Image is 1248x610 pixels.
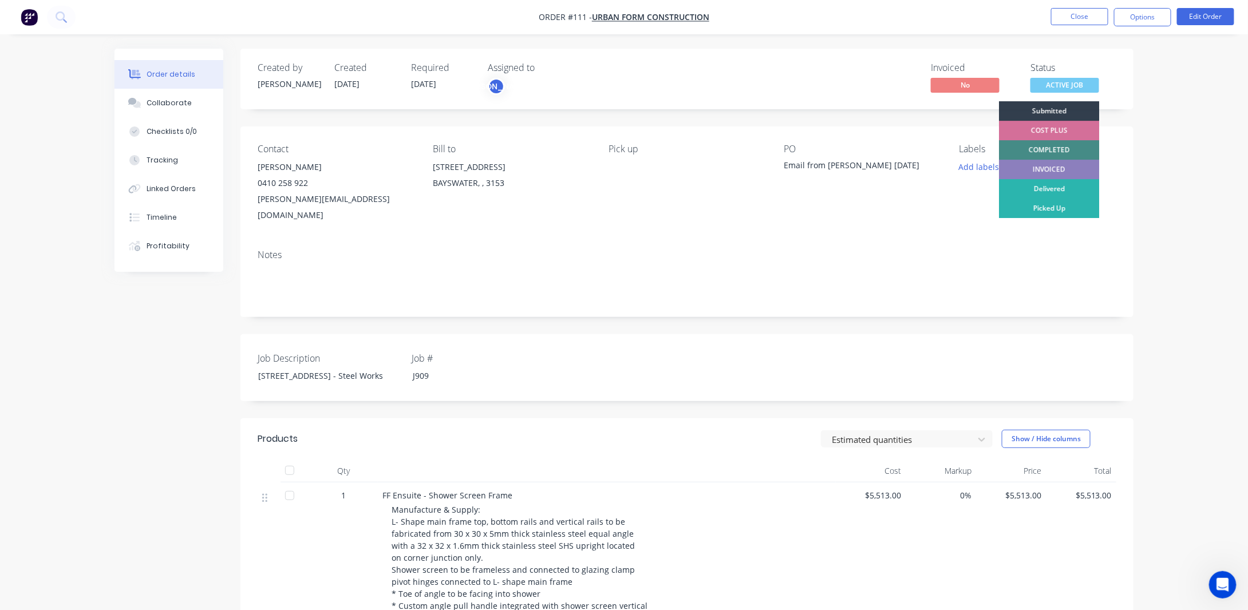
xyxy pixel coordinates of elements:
div: Notes [258,249,1116,260]
div: [STREET_ADDRESS]BAYSWATER, , 3153 [433,159,590,196]
div: COMPLETED [999,140,1099,160]
div: PO [784,144,941,155]
button: Linked Orders [114,175,223,203]
button: Checklists 0/0 [114,117,223,146]
div: INVOICED [999,160,1099,179]
div: Collaborate [147,98,192,108]
div: Labels [959,144,1116,155]
div: Pick up [609,144,765,155]
button: Timeline [114,203,223,232]
div: Invoiced [931,62,1017,73]
span: No [931,78,1000,92]
div: 0410 258 922 [258,175,414,191]
button: Add labels [953,159,1005,175]
span: $5,513.00 [981,489,1042,501]
div: Tracking [147,155,178,165]
div: Delivered [999,179,1099,199]
button: Options [1114,8,1171,26]
div: Bill to [433,144,590,155]
span: [DATE] [334,78,360,89]
button: Tracking [114,146,223,175]
div: [PERSON_NAME][EMAIL_ADDRESS][DOMAIN_NAME] [258,191,414,223]
div: [STREET_ADDRESS] - Steel Works [250,367,393,384]
button: Profitability [114,232,223,260]
div: Status [1030,62,1116,73]
div: [PERSON_NAME] [258,78,321,90]
div: Qty [309,460,378,482]
label: Job Description [258,351,401,365]
button: Collaborate [114,89,223,117]
div: Created by [258,62,321,73]
div: [PERSON_NAME] [258,159,414,175]
div: Profitability [147,241,189,251]
div: [STREET_ADDRESS] [433,159,590,175]
span: $5,513.00 [1051,489,1112,501]
button: [PERSON_NAME] [488,78,505,95]
div: Products [258,432,298,446]
img: Factory [21,9,38,26]
span: Order #111 - [539,12,592,23]
div: BAYSWATER, , 3153 [433,175,590,191]
label: Job # [412,351,555,365]
iframe: Intercom live chat [1209,571,1237,599]
div: Markup [906,460,977,482]
span: FF Ensuite - Shower Screen Frame [382,490,512,501]
div: Checklists 0/0 [147,126,197,137]
span: 0% [911,489,972,501]
div: Linked Orders [147,184,196,194]
div: Required [411,62,474,73]
button: Order details [114,60,223,89]
div: Total [1046,460,1117,482]
div: Picked Up [999,199,1099,218]
div: Timeline [147,212,177,223]
div: COST PLUS [999,121,1099,140]
button: Close [1051,8,1108,25]
div: Submitted [999,101,1099,121]
div: Contact [258,144,414,155]
div: Order details [147,69,195,80]
button: Edit Order [1177,8,1234,25]
div: [PERSON_NAME]0410 258 922[PERSON_NAME][EMAIL_ADDRESS][DOMAIN_NAME] [258,159,414,223]
div: Price [976,460,1046,482]
span: 1 [341,489,346,501]
div: J909 [404,367,547,384]
button: Show / Hide columns [1002,430,1091,448]
div: Created [334,62,397,73]
button: ACTIVE JOB [1030,78,1099,95]
div: Email from [PERSON_NAME] [DATE] [784,159,927,175]
div: Assigned to [488,62,602,73]
span: $5,513.00 [840,489,902,501]
span: [DATE] [411,78,436,89]
span: ACTIVE JOB [1030,78,1099,92]
div: Cost [836,460,906,482]
a: Urban Form Construction [592,12,709,23]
